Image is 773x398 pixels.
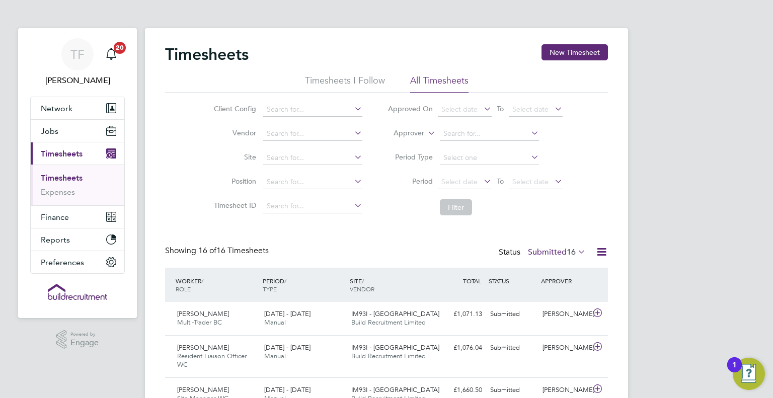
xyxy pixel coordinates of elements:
[263,103,362,117] input: Search for...
[41,104,72,113] span: Network
[264,352,286,360] span: Manual
[264,343,311,352] span: [DATE] - [DATE]
[41,126,58,136] span: Jobs
[388,104,433,113] label: Approved On
[41,235,70,245] span: Reports
[732,365,737,378] div: 1
[177,318,222,327] span: Multi-Trader BC
[31,251,124,273] button: Preferences
[351,385,439,394] span: IM93I - [GEOGRAPHIC_DATA]
[176,285,191,293] span: ROLE
[263,199,362,213] input: Search for...
[18,28,137,318] nav: Main navigation
[101,38,121,70] a: 20
[351,318,426,327] span: Build Recruitment Limited
[538,272,591,290] div: APPROVER
[284,277,286,285] span: /
[201,277,203,285] span: /
[486,306,538,323] div: Submitted
[41,149,83,158] span: Timesheets
[211,201,256,210] label: Timesheet ID
[434,306,486,323] div: £1,071.13
[177,309,229,318] span: [PERSON_NAME]
[494,102,507,115] span: To
[70,339,99,347] span: Engage
[211,152,256,162] label: Site
[264,318,286,327] span: Manual
[528,247,586,257] label: Submitted
[30,74,125,87] span: Tommie Ferry
[31,228,124,251] button: Reports
[351,352,426,360] span: Build Recruitment Limited
[41,258,84,267] span: Preferences
[486,272,538,290] div: STATUS
[165,44,249,64] h2: Timesheets
[30,284,125,300] a: Go to home page
[347,272,434,298] div: SITE
[211,104,256,113] label: Client Config
[463,277,481,285] span: TOTAL
[350,285,374,293] span: VENDOR
[512,105,549,114] span: Select date
[263,175,362,189] input: Search for...
[165,246,271,256] div: Showing
[41,173,83,183] a: Timesheets
[264,385,311,394] span: [DATE] - [DATE]
[31,142,124,165] button: Timesheets
[41,187,75,197] a: Expenses
[41,212,69,222] span: Finance
[264,309,311,318] span: [DATE] - [DATE]
[263,285,277,293] span: TYPE
[440,127,539,141] input: Search for...
[733,358,765,390] button: Open Resource Center, 1 new notification
[538,306,591,323] div: [PERSON_NAME]
[177,385,229,394] span: [PERSON_NAME]
[486,340,538,356] div: Submitted
[567,247,576,257] span: 16
[260,272,347,298] div: PERIOD
[305,74,385,93] li: Timesheets I Follow
[440,199,472,215] button: Filter
[48,284,107,300] img: buildrec-logo-retina.png
[31,97,124,119] button: Network
[114,42,126,54] span: 20
[198,246,216,256] span: 16 of
[388,177,433,186] label: Period
[177,343,229,352] span: [PERSON_NAME]
[499,246,588,260] div: Status
[538,340,591,356] div: [PERSON_NAME]
[434,340,486,356] div: £1,076.04
[31,120,124,142] button: Jobs
[173,272,260,298] div: WORKER
[441,105,478,114] span: Select date
[410,74,469,93] li: All Timesheets
[211,128,256,137] label: Vendor
[263,127,362,141] input: Search for...
[351,309,439,318] span: IM93I - [GEOGRAPHIC_DATA]
[494,175,507,188] span: To
[177,352,247,369] span: Resident Liaison Officer WC
[211,177,256,186] label: Position
[31,165,124,205] div: Timesheets
[440,151,539,165] input: Select one
[542,44,608,60] button: New Timesheet
[70,330,99,339] span: Powered by
[512,177,549,186] span: Select date
[31,206,124,228] button: Finance
[70,48,85,61] span: TF
[379,128,424,138] label: Approver
[351,343,439,352] span: IM93I - [GEOGRAPHIC_DATA]
[263,151,362,165] input: Search for...
[56,330,99,349] a: Powered byEngage
[362,277,364,285] span: /
[388,152,433,162] label: Period Type
[441,177,478,186] span: Select date
[198,246,269,256] span: 16 Timesheets
[30,38,125,87] a: TF[PERSON_NAME]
